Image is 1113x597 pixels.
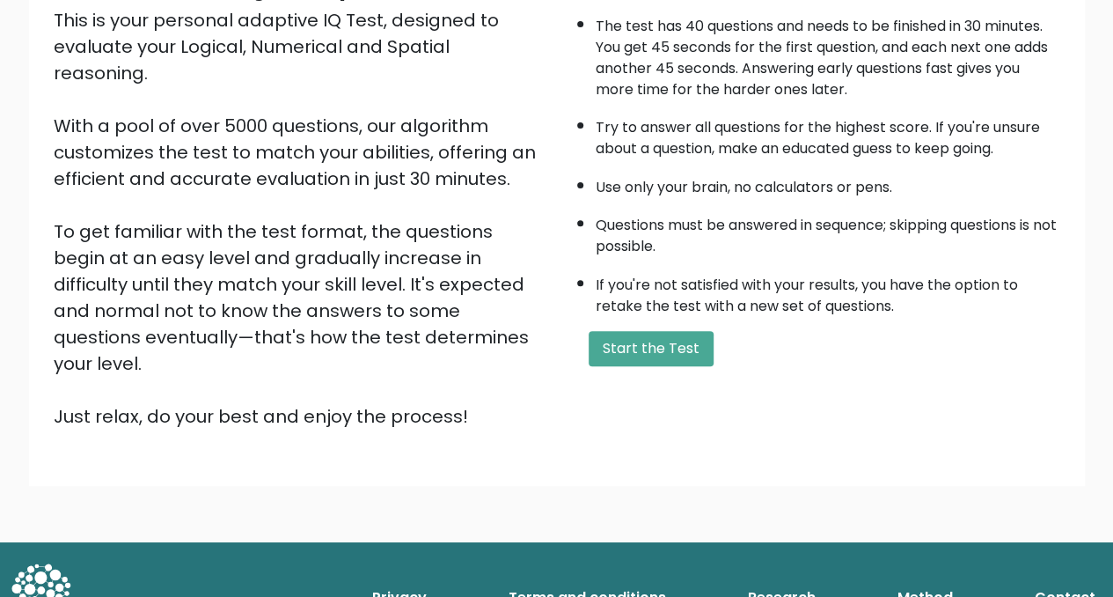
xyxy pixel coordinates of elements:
div: This is your personal adaptive IQ Test, designed to evaluate your Logical, Numerical and Spatial ... [54,7,546,430]
li: Try to answer all questions for the highest score. If you're unsure about a question, make an edu... [596,108,1060,159]
li: If you're not satisfied with your results, you have the option to retake the test with a new set ... [596,266,1060,317]
li: The test has 40 questions and needs to be finished in 30 minutes. You get 45 seconds for the firs... [596,7,1060,100]
button: Start the Test [589,331,714,366]
li: Questions must be answered in sequence; skipping questions is not possible. [596,206,1060,257]
li: Use only your brain, no calculators or pens. [596,168,1060,198]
